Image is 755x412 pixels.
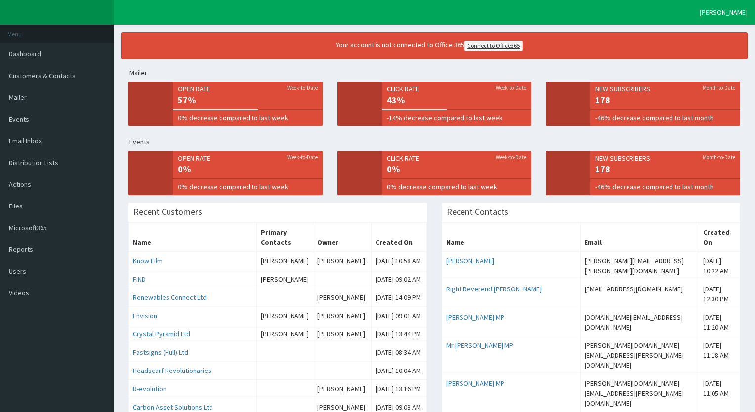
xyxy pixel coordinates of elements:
[446,313,504,322] a: [PERSON_NAME] MP
[9,245,33,254] span: Reports
[581,336,699,374] td: [PERSON_NAME][DOMAIN_NAME][EMAIL_ADDRESS][PERSON_NAME][DOMAIN_NAME]
[129,223,257,252] th: Name
[595,153,735,163] span: New Subscribers
[371,362,426,380] td: [DATE] 10:04 AM
[287,153,318,161] small: Week-to-Date
[9,136,42,145] span: Email Inbox
[703,84,735,92] small: Month-to-Date
[133,348,188,357] a: Fastsigns (Hull) Ltd
[595,94,735,107] span: 178
[442,223,581,252] th: Name
[496,84,526,92] small: Week-to-Date
[257,307,313,325] td: Assignees
[595,163,735,176] span: 178
[287,84,318,92] small: Week-to-Date
[133,293,207,302] a: Renewables Connect Ltd
[133,330,190,338] a: Crystal Pyramid Ltd
[595,182,735,192] span: -46% decrease compared to last month
[446,341,513,350] a: Mr [PERSON_NAME] MP
[387,153,527,163] span: Click rate
[133,256,163,265] a: Know Film
[178,182,318,192] span: 0% decrease compared to last week
[133,275,146,284] a: FiND
[9,71,76,80] span: Customers & Contacts
[371,251,426,270] td: [DATE] 10:58 AM
[178,113,318,123] span: 0% decrease compared to last week
[133,366,211,375] a: Headscarf Revolutionaries
[9,115,29,124] span: Events
[699,336,740,374] td: [DATE] 11:18 AM
[371,223,426,252] th: Created On
[178,153,318,163] span: Open rate
[313,288,371,307] td: [PERSON_NAME]
[387,84,527,94] span: Click rate
[9,180,31,189] span: Actions
[9,202,23,210] span: Files
[581,308,699,336] td: [DOMAIN_NAME][EMAIL_ADDRESS][DOMAIN_NAME]
[496,153,526,161] small: Week-to-Date
[595,113,735,123] span: -46% decrease compared to last month
[387,94,527,107] span: 43%
[313,325,371,343] td: [PERSON_NAME]
[178,94,318,107] span: 57%
[178,84,318,94] span: Open rate
[9,267,26,276] span: Users
[257,362,313,380] td: Assignees
[313,223,371,252] th: Owner
[313,380,371,398] td: [PERSON_NAME]
[387,113,527,123] span: -14% decrease compared to last week
[257,288,313,307] td: Assignees
[581,280,699,308] td: [EMAIL_ADDRESS][DOMAIN_NAME]
[699,308,740,336] td: [DATE] 11:20 AM
[129,69,748,77] h5: Mailer
[371,380,426,398] td: [DATE] 13:16 PM
[699,251,740,280] td: [DATE] 10:22 AM
[178,163,318,176] span: 0%
[9,223,47,232] span: Microsoft365
[371,343,426,362] td: [DATE] 08:34 AM
[9,93,27,102] span: Mailer
[9,288,29,297] span: Videos
[257,380,313,398] td: Assignees
[257,325,313,343] td: Assignees
[133,207,202,216] h3: Recent Customers
[581,251,699,280] td: [PERSON_NAME][EMAIL_ADDRESS][PERSON_NAME][DOMAIN_NAME]
[703,153,735,161] small: Month-to-Date
[313,251,371,270] td: [PERSON_NAME]
[446,256,494,265] a: [PERSON_NAME]
[371,288,426,307] td: [DATE] 14:09 PM
[257,251,313,270] td: Assignees
[9,49,41,58] span: Dashboard
[257,270,313,288] td: Assignees
[371,270,426,288] td: [DATE] 09:02 AM
[595,84,735,94] span: New Subscribers
[133,403,213,412] a: Carbon Asset Solutions Ltd
[464,41,523,51] a: Connect to Office365
[133,384,167,393] a: R-evolution
[699,280,740,308] td: [DATE] 12:30 PM
[581,223,699,252] th: Email
[371,325,426,343] td: [DATE] 13:44 PM
[371,307,426,325] td: [DATE] 09:01 AM
[446,379,504,388] a: [PERSON_NAME] MP
[9,158,58,167] span: Distribution Lists
[148,40,711,51] div: Your account is not connected to Office 365
[313,307,371,325] td: [PERSON_NAME]
[446,285,542,293] a: Right Reverend [PERSON_NAME]
[700,8,748,17] span: [PERSON_NAME]
[257,223,313,252] th: Primary Contacts
[129,138,748,146] h5: Events
[257,343,313,362] td: Assignees
[387,163,527,176] span: 0%
[133,311,157,320] a: Envision
[387,182,527,192] span: 0% decrease compared to last week
[699,223,740,252] th: Created On
[447,207,508,216] h3: Recent Contacts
